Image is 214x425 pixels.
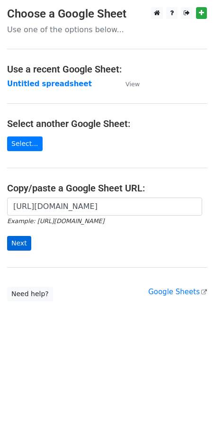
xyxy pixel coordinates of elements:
h4: Use a recent Google Sheet: [7,63,207,75]
small: View [125,81,140,88]
a: Select... [7,136,43,151]
a: Untitled spreadsheet [7,80,92,88]
h3: Choose a Google Sheet [7,7,207,21]
p: Use one of the options below... [7,25,207,35]
a: Google Sheets [148,288,207,296]
a: Need help? [7,287,53,301]
a: View [116,80,140,88]
h4: Select another Google Sheet: [7,118,207,129]
h4: Copy/paste a Google Sheet URL: [7,182,207,194]
input: Paste your Google Sheet URL here [7,198,202,216]
input: Next [7,236,31,251]
small: Example: [URL][DOMAIN_NAME] [7,217,104,225]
